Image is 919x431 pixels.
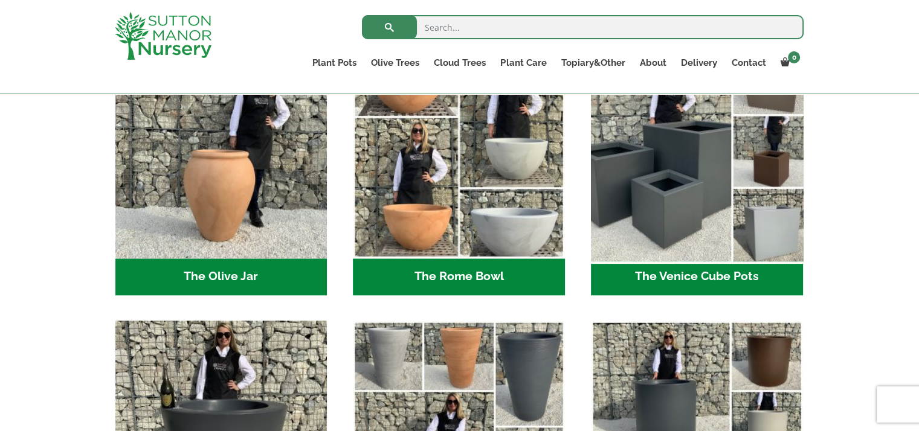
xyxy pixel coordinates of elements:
[632,54,673,71] a: About
[553,54,632,71] a: Topiary&Other
[673,54,724,71] a: Delivery
[353,46,565,258] img: The Rome Bowl
[353,258,565,296] h2: The Rome Bowl
[591,258,803,296] h2: The Venice Cube Pots
[427,54,493,71] a: Cloud Trees
[585,41,808,263] img: The Venice Cube Pots
[724,54,773,71] a: Contact
[115,258,327,296] h2: The Olive Jar
[353,46,565,295] a: Visit product category The Rome Bowl
[591,46,803,295] a: Visit product category The Venice Cube Pots
[362,15,804,39] input: Search...
[305,54,364,71] a: Plant Pots
[115,12,211,60] img: logo
[115,46,327,295] a: Visit product category The Olive Jar
[493,54,553,71] a: Plant Care
[773,54,804,71] a: 0
[364,54,427,71] a: Olive Trees
[115,46,327,258] img: The Olive Jar
[788,51,800,63] span: 0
